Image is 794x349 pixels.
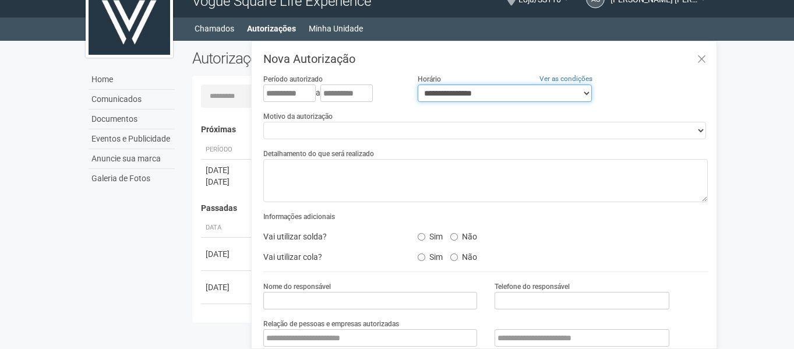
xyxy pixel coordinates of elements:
[263,84,400,102] div: a
[206,281,249,293] div: [DATE]
[89,70,175,90] a: Home
[195,20,234,37] a: Chamados
[263,53,708,65] h3: Nova Autorização
[539,75,592,83] a: Ver as condições
[495,281,570,292] label: Telefone do responsável
[255,228,408,245] div: Vai utilizar solda?
[89,110,175,129] a: Documentos
[263,149,374,159] label: Detalhamento do que será realizado
[192,50,442,67] h2: Autorizações
[201,218,253,238] th: Data
[89,149,175,169] a: Anuncie sua marca
[418,253,425,261] input: Sim
[201,140,253,160] th: Período
[206,248,249,260] div: [DATE]
[263,281,331,292] label: Nome do responsável
[206,164,249,176] div: [DATE]
[450,233,458,241] input: Não
[263,319,399,329] label: Relação de pessoas e empresas autorizadas
[418,248,443,262] label: Sim
[89,90,175,110] a: Comunicados
[418,74,441,84] label: Horário
[450,253,458,261] input: Não
[206,176,249,188] div: [DATE]
[201,204,700,213] h4: Passadas
[89,129,175,149] a: Eventos e Publicidade
[263,111,333,122] label: Motivo da autorização
[263,211,335,222] label: Informações adicionais
[201,125,700,134] h4: Próximas
[255,248,408,266] div: Vai utilizar cola?
[89,169,175,188] a: Galeria de Fotos
[418,233,425,241] input: Sim
[450,228,477,242] label: Não
[450,248,477,262] label: Não
[309,20,363,37] a: Minha Unidade
[247,20,296,37] a: Autorizações
[418,228,443,242] label: Sim
[263,74,323,84] label: Período autorizado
